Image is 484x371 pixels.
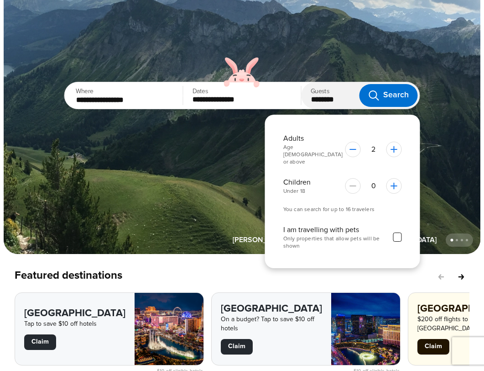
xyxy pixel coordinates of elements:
[331,293,403,365] img: LasVegas_202504_Banner_1-3DealTileImage_4.17.25.jpeg
[417,339,449,355] a: Claim
[221,339,253,355] a: Claim
[135,293,207,365] img: vegas-city.png
[371,144,375,155] p: 2
[15,269,122,285] h5: Featured destinations
[359,84,418,107] button: Search
[192,86,208,96] label: Dates
[24,334,56,350] a: Claim
[283,144,345,166] p: Age [DEMOGRAPHIC_DATA] or above
[283,235,393,250] p: Only properties that allow pets will be shown
[24,308,125,319] h5: [GEOGRAPHIC_DATA]
[233,235,437,245] p: [PERSON_NAME][GEOGRAPHIC_DATA], [GEOGRAPHIC_DATA]
[283,133,345,144] p: Adults
[283,188,311,195] p: Under 18
[371,180,376,191] p: 0
[221,303,322,314] h5: [GEOGRAPHIC_DATA]
[283,206,402,213] p: You can search for up to 16 travelers
[221,315,322,334] p: On a budget? Tap to save $10 off hotels
[76,86,94,96] label: Where
[311,86,329,96] label: Guests
[283,177,311,188] p: Children
[283,224,393,235] p: I am travelling with pets
[24,320,125,329] p: Tap to save $10 off hotels
[383,90,409,101] p: Search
